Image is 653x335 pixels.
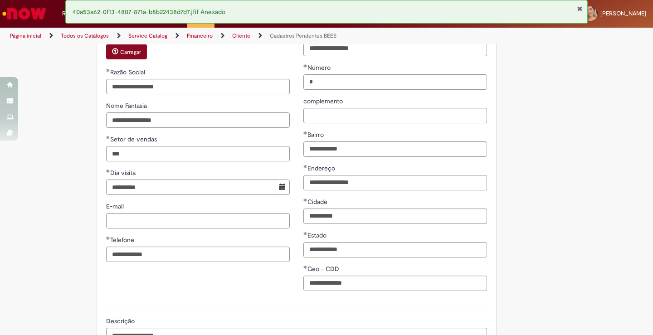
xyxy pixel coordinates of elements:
[303,64,307,68] span: Obrigatório Preenchido
[106,79,290,94] input: Razão Social
[303,265,307,269] span: Obrigatório Preenchido
[110,135,159,143] span: Setor de vendas
[303,232,307,235] span: Obrigatório Preenchido
[128,32,167,39] a: Service Catalog
[106,180,276,195] input: Dia visita 06 October 2025 Monday
[106,44,147,59] button: Carregar anexo de Anexar comprovante de identidade CPF Required
[106,317,136,325] span: Descrição
[303,276,487,291] input: Geo - CDD
[303,165,307,168] span: Obrigatório Preenchido
[307,231,328,239] span: Estado
[1,5,48,23] img: ServiceNow
[106,68,110,72] span: Obrigatório Preenchido
[303,242,487,257] input: Estado
[307,63,332,72] span: Número
[106,136,110,139] span: Obrigatório Preenchido
[303,198,307,202] span: Obrigatório Preenchido
[303,175,487,190] input: Endereço
[110,169,137,177] span: Dia visita
[106,247,290,262] input: Telefone
[187,32,213,39] a: Financeiro
[276,180,290,195] button: Mostrar calendário para Dia visita
[106,213,290,228] input: E-mail
[303,97,345,105] span: complemento
[120,49,141,56] small: Carregar
[62,9,94,18] span: Requisições
[106,202,126,210] span: E-mail
[303,131,307,135] span: Obrigatório Preenchido
[303,41,487,56] input: Rua
[600,10,646,17] span: [PERSON_NAME]
[106,102,149,110] span: Nome Fantasia
[73,8,225,16] span: 40a53a62-0f13-4807-871a-b8b22438d7d7.jfif Anexado
[61,32,109,39] a: Todos os Catálogos
[110,236,136,244] span: Telefone
[303,141,487,157] input: Bairro
[106,146,290,161] input: Setor de vendas
[110,68,147,76] span: Razão Social
[106,112,290,128] input: Nome Fantasia
[7,28,429,44] ul: Trilhas de página
[577,5,583,12] button: Fechar Notificação
[303,209,487,224] input: Cidade
[303,74,487,90] input: Número
[307,164,337,172] span: Endereço
[10,32,41,39] a: Página inicial
[303,108,487,123] input: complemento
[307,198,329,206] span: Cidade
[106,236,110,240] span: Obrigatório Preenchido
[106,169,110,173] span: Obrigatório Preenchido
[232,32,250,39] a: Cliente
[270,32,336,39] a: Cadastros Pendentes BEES
[307,265,341,273] span: Geo - CDD
[307,131,326,139] span: Bairro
